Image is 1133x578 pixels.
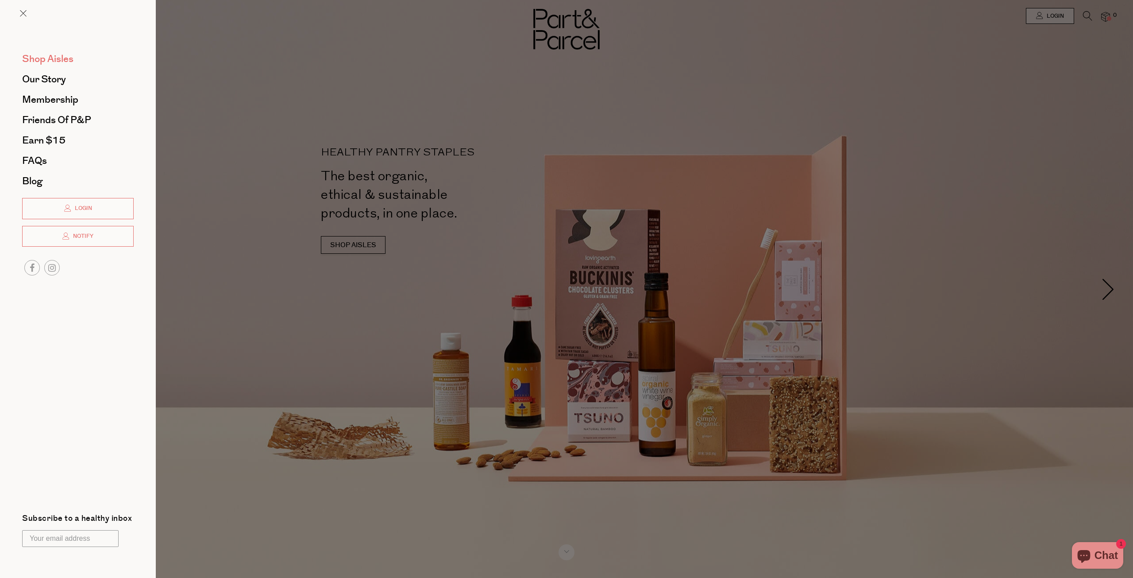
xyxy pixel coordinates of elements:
[22,198,134,219] a: Login
[22,174,42,188] span: Blog
[22,530,119,547] input: Your email address
[22,52,73,66] span: Shop Aisles
[73,205,92,212] span: Login
[22,226,134,247] a: Notify
[22,95,134,105] a: Membership
[1069,542,1126,571] inbox-online-store-chat: Shopify online store chat
[22,176,134,186] a: Blog
[22,133,66,147] span: Earn $15
[22,93,78,107] span: Membership
[22,74,134,84] a: Our Story
[22,115,134,125] a: Friends of P&P
[22,515,132,526] label: Subscribe to a healthy inbox
[22,54,134,64] a: Shop Aisles
[22,136,134,145] a: Earn $15
[22,154,47,168] span: FAQs
[22,72,66,86] span: Our Story
[22,113,91,127] span: Friends of P&P
[22,156,134,166] a: FAQs
[71,233,93,240] span: Notify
